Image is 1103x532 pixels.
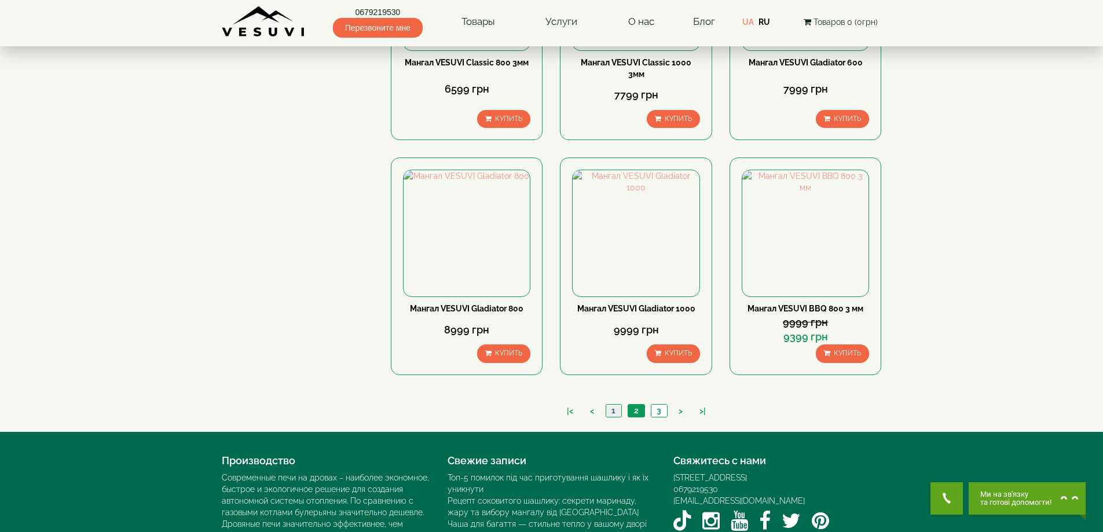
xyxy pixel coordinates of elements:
[403,82,530,97] div: 6599 грн
[584,405,600,417] a: <
[647,110,700,128] button: Купить
[813,17,878,27] span: Товаров 0 (0грн)
[742,329,869,344] div: 9399 грн
[617,9,666,35] a: О нас
[673,455,882,467] h4: Свяжитесь с нами
[747,304,863,313] a: Мангал VESUVI BBQ 800 3 мм
[477,344,530,362] button: Купить
[834,349,861,357] span: Купить
[577,304,695,313] a: Мангал VESUVI Gladiator 1000
[930,482,963,515] button: Get Call button
[647,344,700,362] button: Купить
[222,455,430,467] h4: Производство
[410,304,523,313] a: Мангал VESUVI Gladiator 800
[758,17,770,27] a: RU
[673,496,805,505] a: [EMAIL_ADDRESS][DOMAIN_NAME]
[980,498,1051,507] span: та готові допомогти!
[572,322,699,337] div: 9999 грн
[634,406,639,415] span: 2
[665,349,692,357] span: Купить
[742,82,869,97] div: 7999 грн
[742,170,869,296] img: Мангал VESUVI BBQ 800 3 мм
[693,16,715,27] a: Блог
[448,473,648,494] a: Топ-5 помилок під час приготування шашлику і як їх уникнути
[673,485,718,494] a: 0679219530
[403,322,530,337] div: 8999 грн
[749,58,863,67] a: Мангал VESUVI Gladiator 600
[816,344,869,362] button: Купить
[561,405,579,417] a: |<
[405,58,529,67] a: Мангал VESUVI Classic 800 3мм
[534,9,589,35] a: Услуги
[581,58,691,79] a: Мангал VESUVI Classic 1000 3мм
[665,115,692,123] span: Купить
[816,110,869,128] button: Купить
[980,490,1051,498] span: Ми на зв'язку
[834,115,861,123] span: Купить
[651,405,667,417] a: 3
[495,115,522,123] span: Купить
[333,18,423,38] span: Перезвоните мне
[450,9,507,35] a: Товары
[673,405,688,417] a: >
[694,405,712,417] a: >|
[404,170,530,296] img: Мангал VESUVI Gladiator 800
[800,16,881,28] button: Товаров 0 (0грн)
[606,405,621,417] a: 1
[742,315,869,330] div: 9999 грн
[969,482,1086,515] button: Chat button
[222,6,306,38] img: Завод VESUVI
[333,6,423,18] a: 0679219530
[448,496,639,517] a: Рецепт соковитого шашлику: секрети маринаду, жару та вибору мангалу від [GEOGRAPHIC_DATA]
[742,17,754,27] a: UA
[448,455,656,467] h4: Свежие записи
[572,87,699,102] div: 7799 грн
[477,110,530,128] button: Купить
[573,170,699,296] img: Мангал VESUVI Gladiator 1000
[673,472,882,483] div: [STREET_ADDRESS]
[495,349,522,357] span: Купить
